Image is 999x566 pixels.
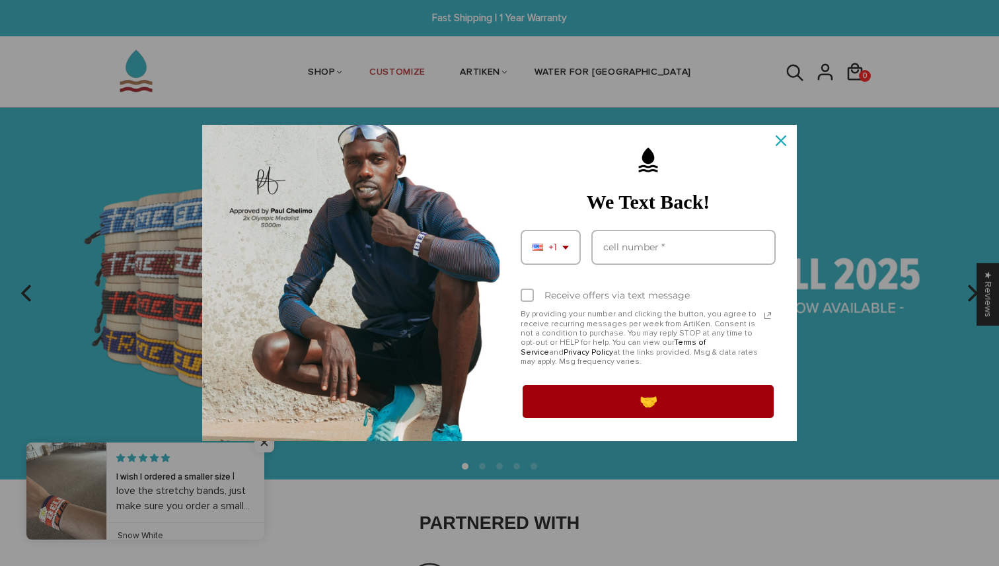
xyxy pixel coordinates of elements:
[564,347,613,357] a: Privacy Policy
[521,310,760,367] p: By providing your number and clicking the button, you agree to receive recurring messages per wee...
[591,230,776,265] input: Phone number field
[562,246,569,250] svg: dropdown arrow
[521,383,776,420] button: 🤝
[521,337,706,357] a: Terms of Service
[765,125,797,157] button: Close
[760,308,776,324] a: Read our Privacy Policy
[587,191,710,213] strong: We Text Back!
[544,290,690,301] div: Receive offers via text message
[548,242,557,253] span: +1
[760,308,776,324] svg: link icon
[776,135,786,146] svg: close icon
[521,230,581,265] div: Phone number prefix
